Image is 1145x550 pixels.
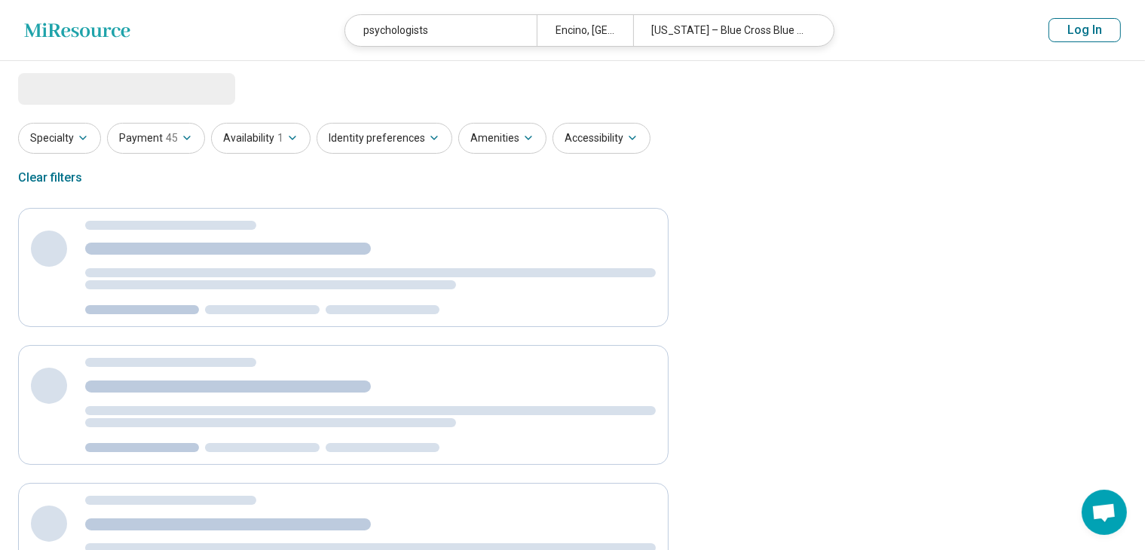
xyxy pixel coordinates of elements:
button: Availability1 [211,123,311,154]
button: Identity preferences [317,123,452,154]
button: Specialty [18,123,101,154]
span: Loading... [18,73,145,103]
button: Log In [1049,18,1121,42]
span: 45 [166,130,178,146]
div: psychologists [345,15,537,46]
div: Encino, [GEOGRAPHIC_DATA] [537,15,632,46]
a: Open chat [1082,490,1127,535]
button: Payment45 [107,123,205,154]
button: Accessibility [553,123,651,154]
div: [US_STATE] – Blue Cross Blue Shield [633,15,825,46]
div: Clear filters [18,160,82,196]
span: 1 [277,130,283,146]
button: Amenities [458,123,546,154]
